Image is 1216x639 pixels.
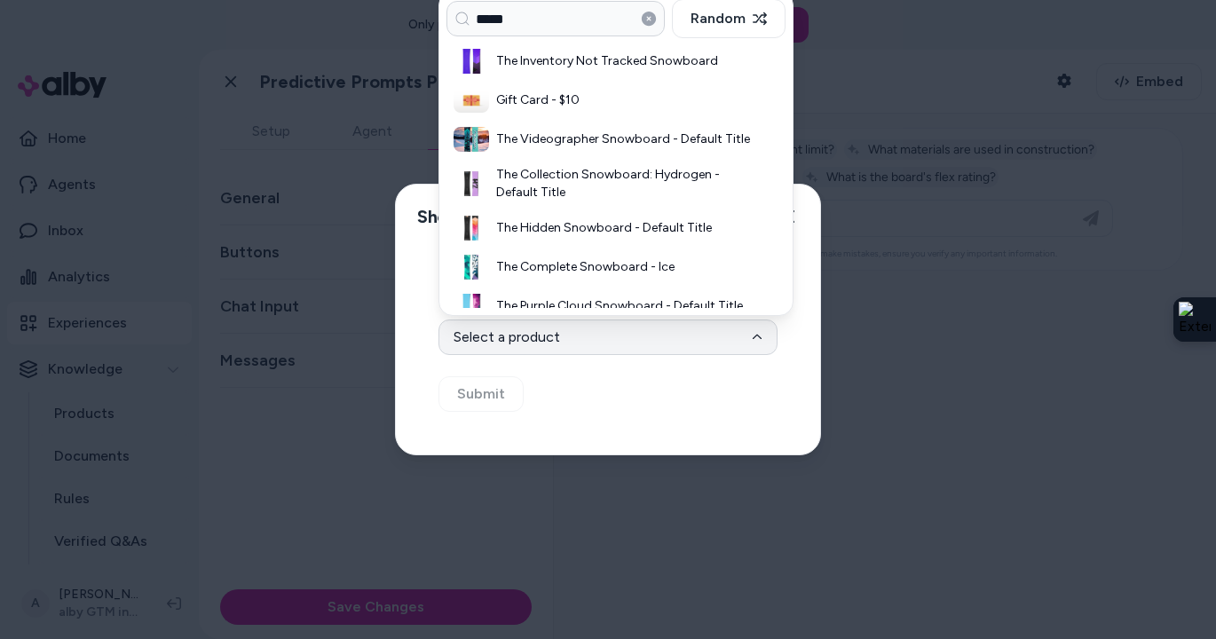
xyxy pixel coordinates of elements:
[454,255,489,280] img: The Complete Snowboard - Ice
[410,199,556,235] h2: Shopper Context
[454,88,489,113] img: Gift Card - $10
[496,130,754,148] h3: The Videographer Snowboard - Default Title
[496,91,754,109] h3: Gift Card - $10
[454,216,489,241] img: The Hidden Snowboard - Default Title
[496,52,754,70] h3: The Inventory Not Tracked Snowboard
[496,258,754,276] h3: The Complete Snowboard - Ice
[454,127,489,152] img: The Videographer Snowboard - Default Title
[454,294,489,319] img: The Purple Cloud Snowboard - Default Title
[454,49,489,74] img: The Inventory Not Tracked Snowboard
[496,219,754,237] h3: The Hidden Snowboard - Default Title
[438,319,778,355] button: Select a product
[496,297,754,315] h3: The Purple Cloud Snowboard - Default Title
[454,171,489,196] img: The Collection Snowboard: Hydrogen - Default Title
[496,166,754,201] h3: The Collection Snowboard: Hydrogen - Default Title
